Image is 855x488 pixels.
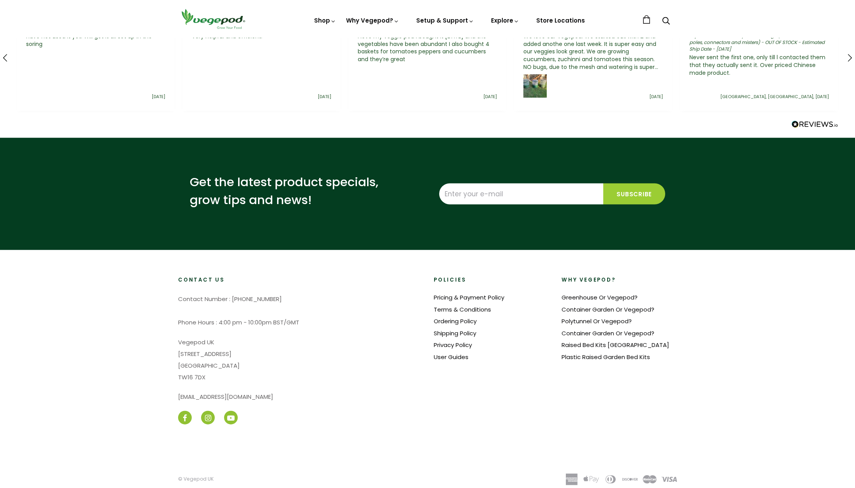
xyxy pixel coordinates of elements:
a: Read more reviews on REVIEWS.io [791,121,838,130]
p: Vegepod UK [STREET_ADDRESS] [GEOGRAPHIC_DATA] TW16 7DX [178,336,421,383]
div: Have not used it yet. Will get it all set up in the soring [26,33,166,48]
input: Enter your e-mail [439,183,603,204]
div: We love our Vegepod. We started out with 2 and added anothe one last week. It is super easy and o... [523,33,663,71]
div: [PERSON_NAME] Verified CustomerI love my veggie pod I bought it [DATE] and the vegetables have be... [344,5,511,111]
a: Pricing & Payment Policy [434,293,504,301]
p: Get the latest product specials, grow tips and news! [190,173,385,209]
h2: Policies [434,277,549,284]
p: Contact Number : [PHONE_NUMBER] Phone Hours : 4:00 pm - 10:00pm BST/GMT [178,293,421,328]
a: [EMAIL_ADDRESS][DOMAIN_NAME] [178,393,273,401]
a: Explore [491,16,519,25]
img: Vegepod [178,8,248,30]
div: [PERSON_NAME] Verified CustomerHave not used it yet. Will get it all set up in the soring[DATE] [13,5,179,111]
div: [DATE] [483,94,497,100]
a: Polytunnel Or Vegepod? [562,317,632,325]
img: Review Image [523,74,547,98]
em: Replacement Mesh only Cover - Large (does not include poles, connectors and misters) - OUT OF STO... [689,33,829,52]
a: Search [662,18,670,26]
div: I love my veggie pod I bought it [DATE] and the vegetables have been abundant I also bought 4 bas... [358,33,497,63]
a: © Vegepod UK [178,476,214,483]
a: Shop [314,16,336,25]
a: Why Vegepod? [346,16,399,25]
a: Ordering Policy [434,317,477,325]
div: Anonymous Verified CustomerReplacement Mesh only Cover - Large (does not include poles, connector... [676,5,842,111]
h2: Why Vegepod? [562,277,677,284]
a: Shipping Policy [434,329,476,337]
a: Privacy Policy [434,341,472,349]
a: Greenhouse Or Vegepod? [562,293,638,301]
a: Setup & Support [416,16,474,25]
h2: Contact Us [178,277,421,284]
a: Terms & Conditions [434,305,491,314]
div: [DATE] [152,94,165,100]
a: Container Garden Or Vegepod? [562,329,654,337]
div: [DATE] [318,94,331,100]
input: Subscribe [603,183,665,204]
a: User Guides [434,353,468,361]
div: [PERSON_NAME] Verified CustomerWe love our Vegepod. We started out with 2 and added anothe one la... [510,5,676,111]
div: [DATE] [649,94,663,100]
div: [GEOGRAPHIC_DATA], [GEOGRAPHIC_DATA], [DATE] [720,94,829,100]
div: Never sent the first one, only till l contacted them that they actually sent it. Over priced Chin... [689,54,829,77]
div: [PERSON_NAME] Verified CustomerVery helpful and efficient.[DATE] [178,5,344,111]
a: Plastic Raised Garden Bed Kits [562,353,650,361]
a: Container Garden Or Vegepod? [562,305,654,314]
a: Store Locations [536,16,585,25]
a: Raised Bed Kits [GEOGRAPHIC_DATA] [562,341,669,349]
